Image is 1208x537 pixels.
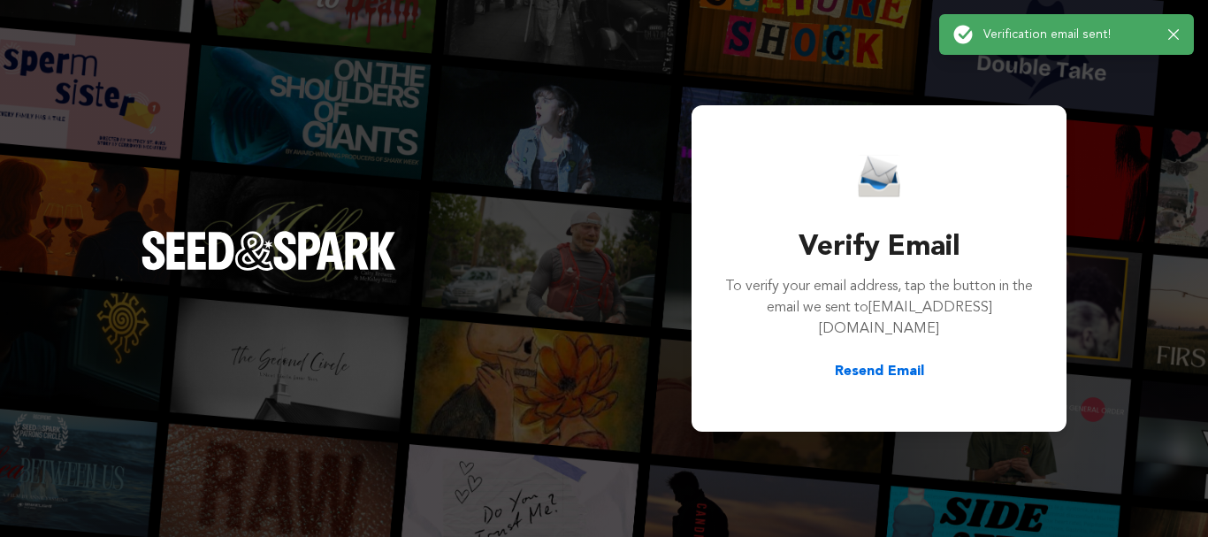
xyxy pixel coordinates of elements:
[141,231,396,305] a: Seed&Spark Homepage
[835,361,924,382] button: Resend Email
[141,231,396,270] img: Seed&Spark Logo
[983,26,1154,43] p: Verification email sent!
[819,301,992,336] span: [EMAIL_ADDRESS][DOMAIN_NAME]
[858,155,900,198] img: Seed&Spark Email Icon
[723,226,1035,269] h3: Verify Email
[723,276,1035,340] p: To verify your email address, tap the button in the email we sent to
